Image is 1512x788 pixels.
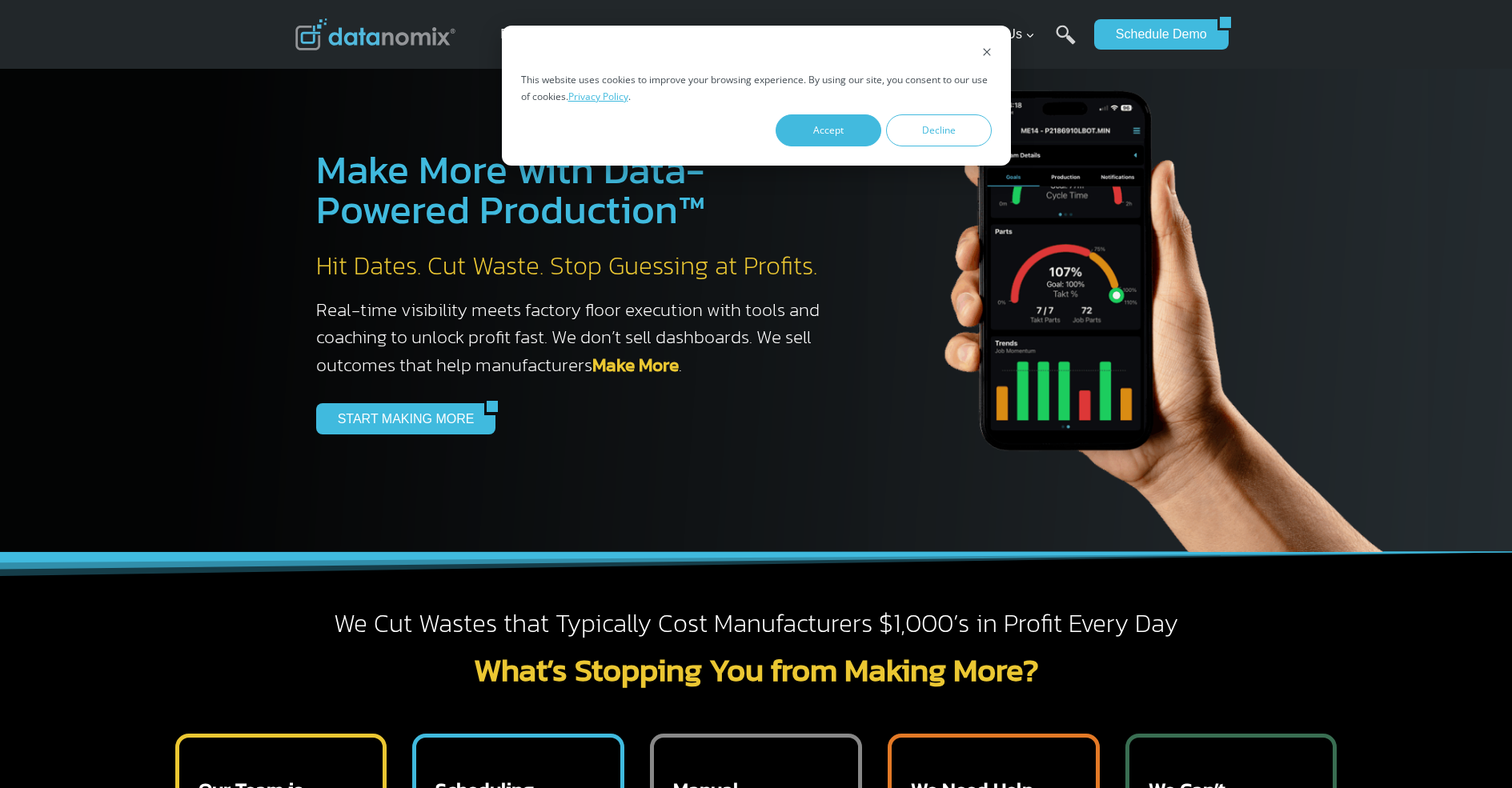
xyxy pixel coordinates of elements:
button: Accept [776,114,881,146]
a: Schedule Demo [1094,19,1217,50]
a: Privacy Policy [568,88,628,105]
a: START MAKING MORE [316,403,485,434]
span: The Difference [584,24,680,45]
img: Datanomix [295,18,455,50]
iframe: Popup CTA [8,505,265,780]
span: Customers [794,24,868,45]
span: Resources [700,24,774,45]
button: Dismiss cookie banner [982,45,992,62]
h2: What’s Stopping You from Making More? [295,654,1217,686]
button: Decline [886,114,992,146]
span: Products [500,24,563,45]
h1: Make More with Data-Powered Production™ [316,150,836,230]
h2: We Cut Wastes that Typically Cost Manufacturers $1,000’s in Profit Every Day [295,607,1217,641]
span: About Us [969,24,1035,45]
a: Search [1056,25,1076,61]
a: Make More [592,351,679,378]
p: This website uses cookies to improve your browsing experience. By using our site, you consent to ... [521,71,992,105]
span: Partners [888,24,949,45]
nav: Primary Navigation [494,9,1086,61]
img: The Datanoix Mobile App available on Android and iOS Devices [868,32,1429,552]
h3: Real-time visibility meets factory floor execution with tools and coaching to unlock profit fast.... [316,296,836,379]
div: Cookie banner [502,26,1011,166]
h2: Hit Dates. Cut Waste. Stop Guessing at Profits. [316,250,836,283]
